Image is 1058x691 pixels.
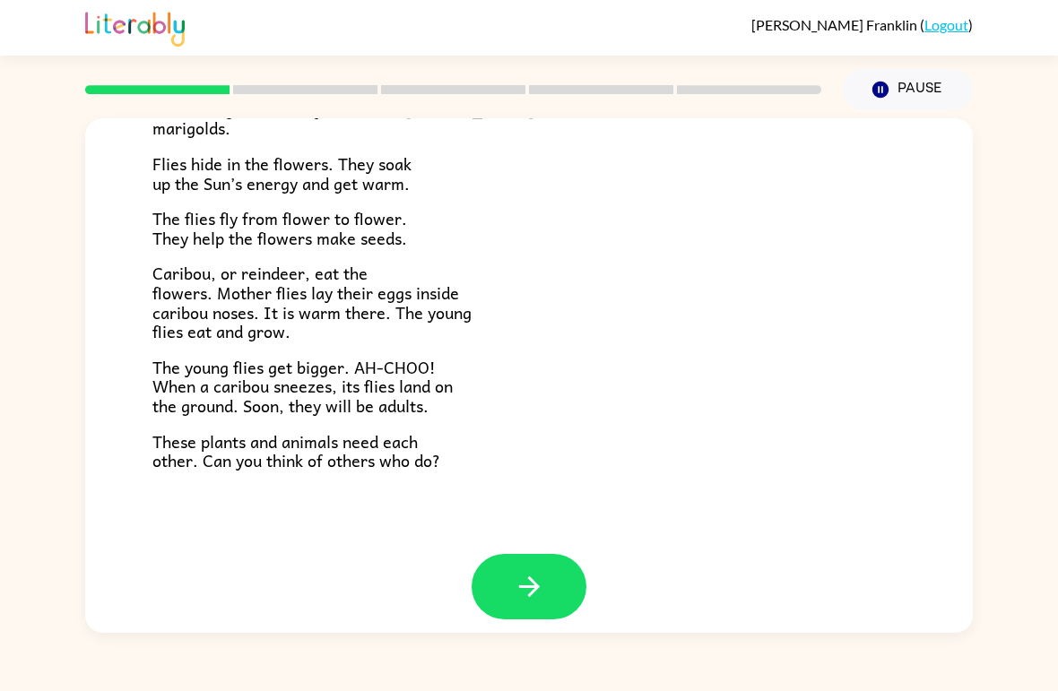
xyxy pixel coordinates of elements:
span: These plants and animals need each other. Can you think of others who do? [152,428,440,474]
span: Caribou, or reindeer, eat the flowers. Mother flies lay their eggs inside caribou noses. It is wa... [152,260,472,344]
img: Literably [85,7,185,47]
span: The flies fly from flower to flower. They help the flowers make seeds. [152,205,407,251]
span: The young flies get bigger. AH-CHOO! When a caribou sneezes, its flies land on the ground. Soon, ... [152,354,453,419]
button: Pause [843,69,973,110]
span: Flies hide in the flowers. They soak up the Sun’s energy and get warm. [152,151,412,196]
a: Logout [924,16,968,33]
div: ( ) [751,16,973,33]
span: [PERSON_NAME] Franklin [751,16,920,33]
